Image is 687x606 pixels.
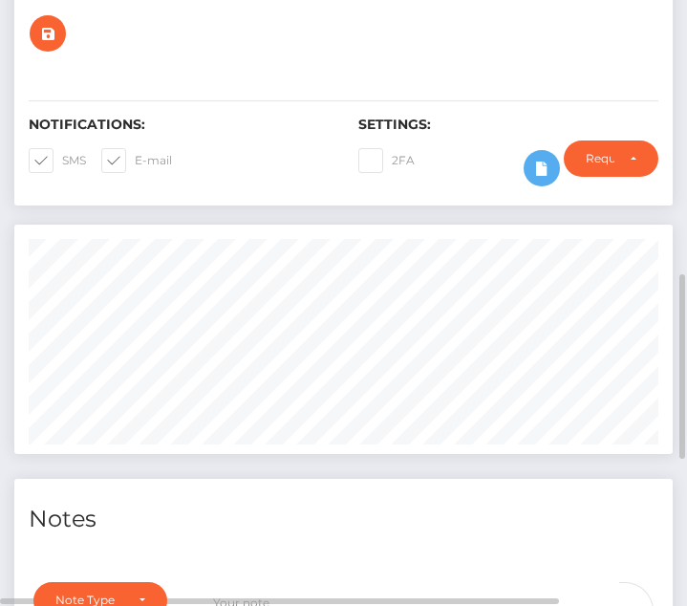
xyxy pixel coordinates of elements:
[358,117,659,133] h6: Settings:
[358,148,415,173] label: 2FA
[29,148,86,173] label: SMS
[29,503,658,536] h4: Notes
[29,117,330,133] h6: Notifications:
[586,151,614,166] div: Require ID/Selfie Verification
[564,141,658,177] button: Require ID/Selfie Verification
[101,148,172,173] label: E-mail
